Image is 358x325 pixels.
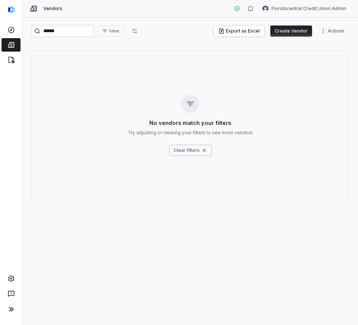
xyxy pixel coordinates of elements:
[97,25,124,37] button: Filter
[318,25,349,37] button: More actions
[169,145,212,156] button: Clear filters
[128,130,253,136] p: Try adjusting or clearing your filters to see more vendors
[8,6,15,13] img: svg%3e
[258,3,351,14] button: Floridacentral Credit Union Admin avatarFloridacentral Credit Union Admin
[214,25,264,37] button: Export as Excel
[149,119,231,127] h3: No vendors match your filters
[109,28,119,34] span: Filter
[271,6,346,12] span: Floridacentral Credit Union Admin
[270,25,312,37] button: Create Vendor
[262,6,268,12] img: Floridacentral Credit Union Admin avatar
[43,6,62,12] span: Vendors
